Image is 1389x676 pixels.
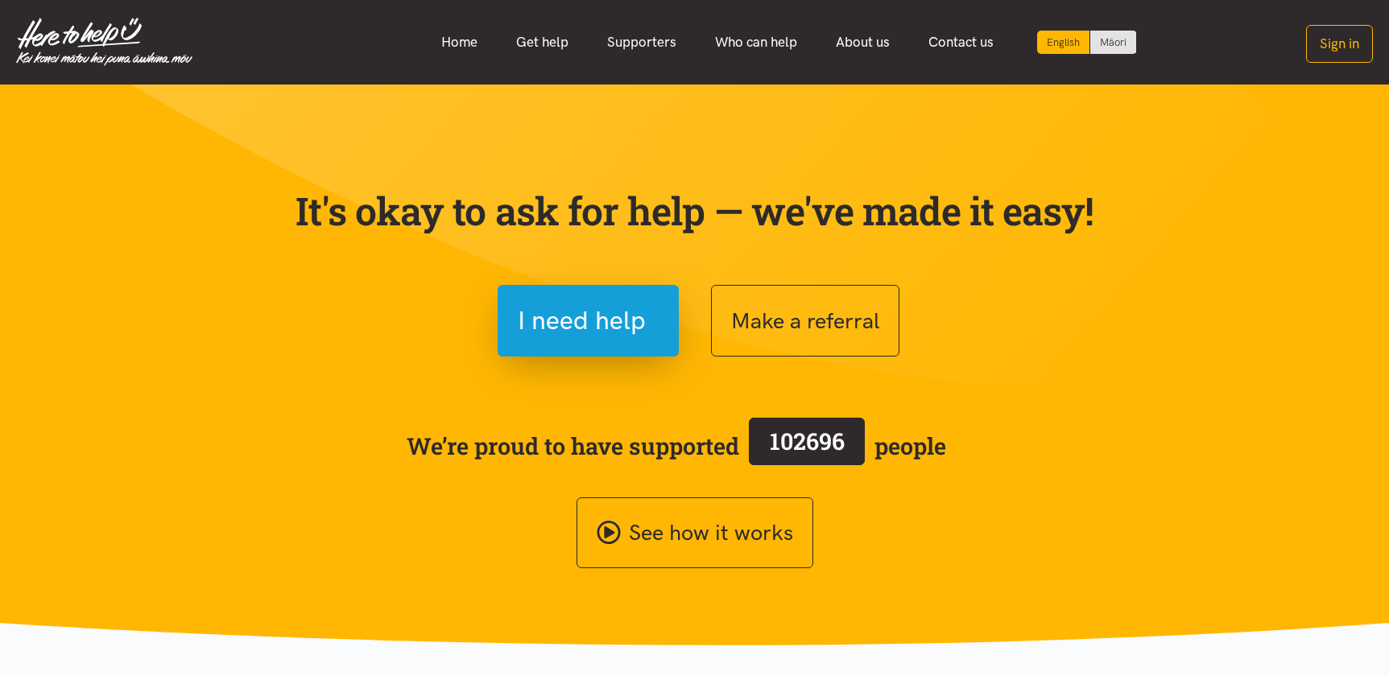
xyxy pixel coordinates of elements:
[1306,25,1373,63] button: Sign in
[292,188,1098,234] p: It's okay to ask for help — we've made it easy!
[696,25,816,60] a: Who can help
[1037,31,1137,54] div: Language toggle
[816,25,909,60] a: About us
[498,285,679,357] button: I need help
[588,25,696,60] a: Supporters
[711,285,899,357] button: Make a referral
[16,18,192,66] img: Home
[422,25,497,60] a: Home
[577,497,813,569] a: See how it works
[739,414,874,477] a: 102696
[497,25,588,60] a: Get help
[1037,31,1090,54] div: Current language
[909,25,1013,60] a: Contact us
[1090,31,1136,54] a: Switch to Te Reo Māori
[518,300,646,341] span: I need help
[770,426,845,456] span: 102696
[407,414,946,477] span: We’re proud to have supported people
